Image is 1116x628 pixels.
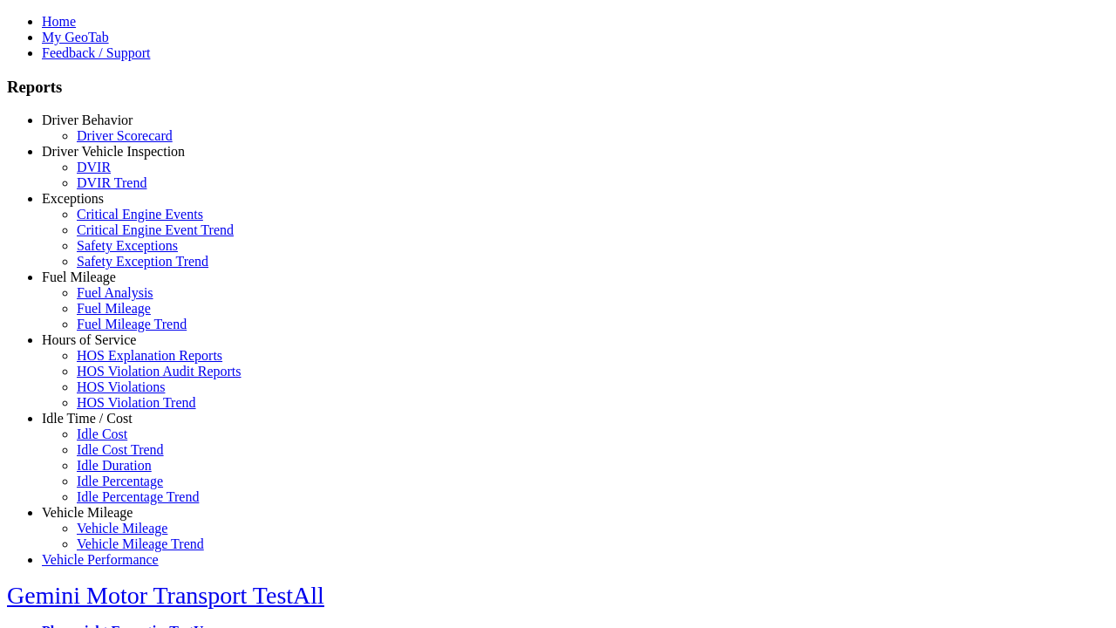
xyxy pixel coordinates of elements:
[77,254,208,269] a: Safety Exception Trend
[77,238,178,253] a: Safety Exceptions
[42,191,104,206] a: Exceptions
[77,160,111,174] a: DVIR
[77,222,234,237] a: Critical Engine Event Trend
[7,582,324,609] a: Gemini Motor Transport TestAll
[77,536,204,551] a: Vehicle Mileage Trend
[42,332,136,347] a: Hours of Service
[77,458,152,473] a: Idle Duration
[42,30,109,44] a: My GeoTab
[77,285,153,300] a: Fuel Analysis
[42,411,133,426] a: Idle Time / Cost
[42,144,185,159] a: Driver Vehicle Inspection
[42,14,76,29] a: Home
[42,505,133,520] a: Vehicle Mileage
[42,270,116,284] a: Fuel Mileage
[77,427,127,441] a: Idle Cost
[77,474,163,488] a: Idle Percentage
[42,113,133,127] a: Driver Behavior
[77,379,165,394] a: HOS Violations
[77,301,151,316] a: Fuel Mileage
[77,442,164,457] a: Idle Cost Trend
[77,521,167,536] a: Vehicle Mileage
[77,395,196,410] a: HOS Violation Trend
[77,348,222,363] a: HOS Explanation Reports
[42,45,150,60] a: Feedback / Support
[77,128,173,143] a: Driver Scorecard
[77,207,203,222] a: Critical Engine Events
[77,317,187,331] a: Fuel Mileage Trend
[77,364,242,379] a: HOS Violation Audit Reports
[77,489,199,504] a: Idle Percentage Trend
[77,175,146,190] a: DVIR Trend
[7,78,1109,97] h3: Reports
[42,552,159,567] a: Vehicle Performance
